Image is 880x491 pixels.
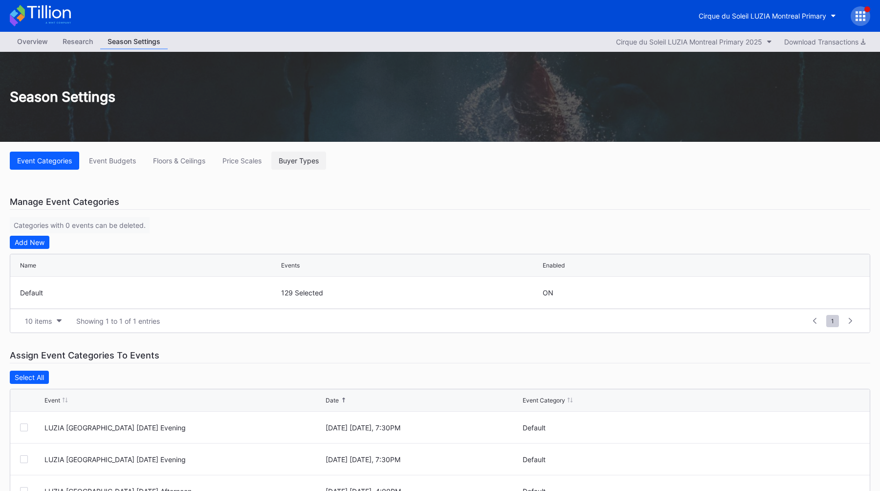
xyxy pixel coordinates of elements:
div: Price Scales [222,156,262,165]
div: Research [55,34,100,48]
div: [DATE] [DATE], 7:30PM [326,455,521,464]
button: Download Transactions [779,35,870,48]
div: Event Categories [17,156,72,165]
button: Add New [10,236,49,249]
div: Download Transactions [784,38,865,46]
div: Name [20,262,36,269]
div: LUZIA Montreal 2025-05-15 Evening [44,455,323,464]
button: Buyer Types [271,152,326,170]
button: Event Categories [10,152,79,170]
div: Showing 1 to 1 of 1 entries [76,317,160,325]
button: Price Scales [215,152,269,170]
div: 129 Selected [281,289,540,297]
div: Enabled [543,262,565,269]
button: Select All [10,371,49,384]
button: 10 items [20,314,66,328]
div: Assign Event Categories To Events [10,348,870,363]
div: Default [20,289,279,297]
span: 1 [826,315,839,327]
div: Select All [15,373,44,381]
div: LUZIA Montreal 2025-05-14 Evening [44,424,323,432]
div: Event [44,397,60,404]
button: Cirque du Soleil LUZIA Montreal Primary [691,7,843,25]
div: Manage Event Categories [10,194,870,210]
div: Events [281,262,300,269]
div: Overview [10,34,55,48]
a: Research [55,34,100,49]
div: Date [326,397,339,404]
div: 10 items [25,317,52,325]
button: Cirque du Soleil LUZIA Montreal Primary 2025 [611,35,777,48]
div: Default [523,455,801,464]
div: Buyer Types [279,156,319,165]
div: Default [523,424,801,432]
div: ON [543,289,553,297]
div: Add New [15,238,44,246]
div: Categories with 0 events can be deleted. [10,217,150,233]
button: Event Budgets [82,152,143,170]
a: Season Settings [100,34,168,49]
button: Floors & Ceilings [146,152,213,170]
a: Overview [10,34,55,49]
div: Event Budgets [89,156,136,165]
div: [DATE] [DATE], 7:30PM [326,424,521,432]
div: Floors & Ceilings [153,156,205,165]
div: Cirque du Soleil LUZIA Montreal Primary [699,12,826,20]
div: Event Category [523,397,565,404]
div: Cirque du Soleil LUZIA Montreal Primary 2025 [616,38,762,46]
